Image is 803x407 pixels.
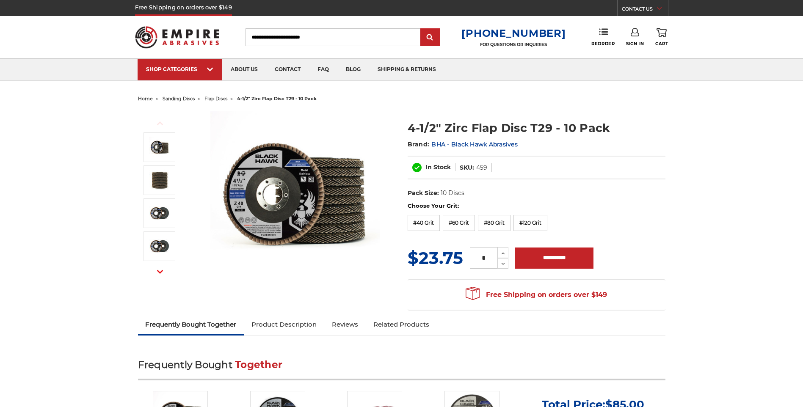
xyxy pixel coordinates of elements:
a: Related Products [366,315,437,334]
label: Choose Your Grit: [408,202,665,210]
a: [PHONE_NUMBER] [461,27,566,39]
dd: 459 [476,163,487,172]
span: Cart [655,41,668,47]
button: Previous [150,114,170,132]
a: Frequently Bought Together [138,315,244,334]
img: 4.5" Black Hawk Zirconia Flap Disc 10 Pack [210,111,380,280]
img: 10 pack of premium black hawk flap discs [149,170,170,191]
a: BHA - Black Hawk Abrasives [431,140,518,148]
img: 60 grit zirc flap disc [149,236,170,257]
span: 4-1/2" zirc flap disc t29 - 10 pack [237,96,317,102]
button: Next [150,263,170,281]
img: Empire Abrasives [135,21,220,54]
dt: SKU: [460,163,474,172]
a: sanding discs [163,96,195,102]
span: Free Shipping on orders over $149 [466,286,607,303]
dd: 10 Discs [441,189,464,198]
p: FOR QUESTIONS OR INQUIRIES [461,42,566,47]
a: about us [222,59,266,80]
a: Product Description [244,315,324,334]
a: Reorder [591,28,615,46]
span: Reorder [591,41,615,47]
a: CONTACT US [622,4,668,16]
span: Together [235,359,282,371]
div: SHOP CATEGORIES [146,66,214,72]
img: 4.5" Black Hawk Zirconia Flap Disc 10 Pack [149,137,170,158]
a: flap discs [204,96,227,102]
span: In Stock [425,163,451,171]
span: Brand: [408,140,430,148]
h1: 4-1/2" Zirc Flap Disc T29 - 10 Pack [408,120,665,136]
a: home [138,96,153,102]
a: Cart [655,28,668,47]
img: 40 grit zirc flap disc [149,203,170,224]
a: shipping & returns [369,59,444,80]
span: $23.75 [408,247,463,268]
input: Submit [422,29,439,46]
a: Reviews [324,315,366,334]
a: blog [337,59,369,80]
dt: Pack Size: [408,189,439,198]
a: faq [309,59,337,80]
span: Frequently Bought [138,359,232,371]
a: contact [266,59,309,80]
span: Sign In [626,41,644,47]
